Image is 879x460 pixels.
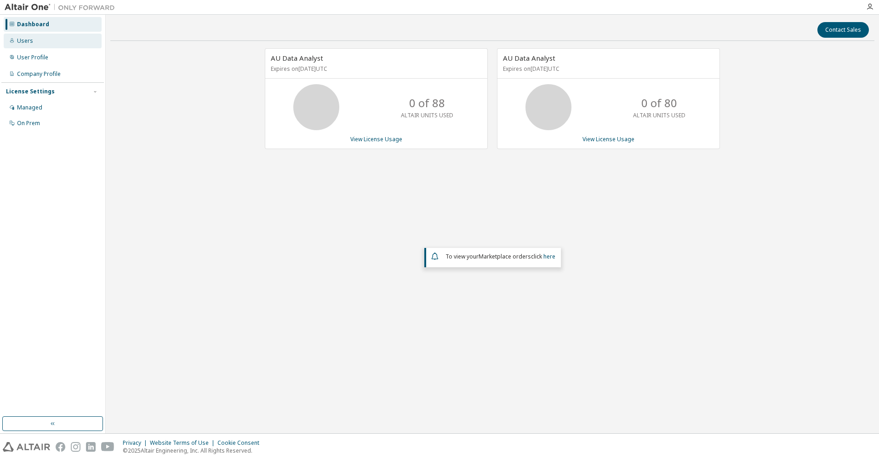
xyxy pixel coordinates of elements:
div: License Settings [6,88,55,95]
p: Expires on [DATE] UTC [503,65,712,73]
div: Dashboard [17,21,49,28]
img: youtube.svg [101,442,114,452]
div: Company Profile [17,70,61,78]
p: ALTAIR UNITS USED [401,111,453,119]
img: Altair One [5,3,120,12]
p: ALTAIR UNITS USED [633,111,685,119]
em: Marketplace orders [479,253,531,260]
a: View License Usage [350,135,402,143]
p: 0 of 88 [409,95,445,111]
div: On Prem [17,120,40,127]
span: AU Data Analyst [271,53,323,63]
img: facebook.svg [56,442,65,452]
p: © 2025 Altair Engineering, Inc. All Rights Reserved. [123,447,265,454]
a: View License Usage [582,135,634,143]
div: User Profile [17,54,48,61]
span: To view your click [445,253,555,260]
span: AU Data Analyst [503,53,555,63]
button: Contact Sales [817,22,869,38]
div: Managed [17,104,42,111]
img: altair_logo.svg [3,442,50,452]
img: linkedin.svg [86,442,96,452]
p: 0 of 80 [641,95,677,111]
a: here [543,253,555,260]
div: Privacy [123,439,150,447]
div: Users [17,37,33,45]
p: Expires on [DATE] UTC [271,65,479,73]
img: instagram.svg [71,442,80,452]
div: Website Terms of Use [150,439,217,447]
div: Cookie Consent [217,439,265,447]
